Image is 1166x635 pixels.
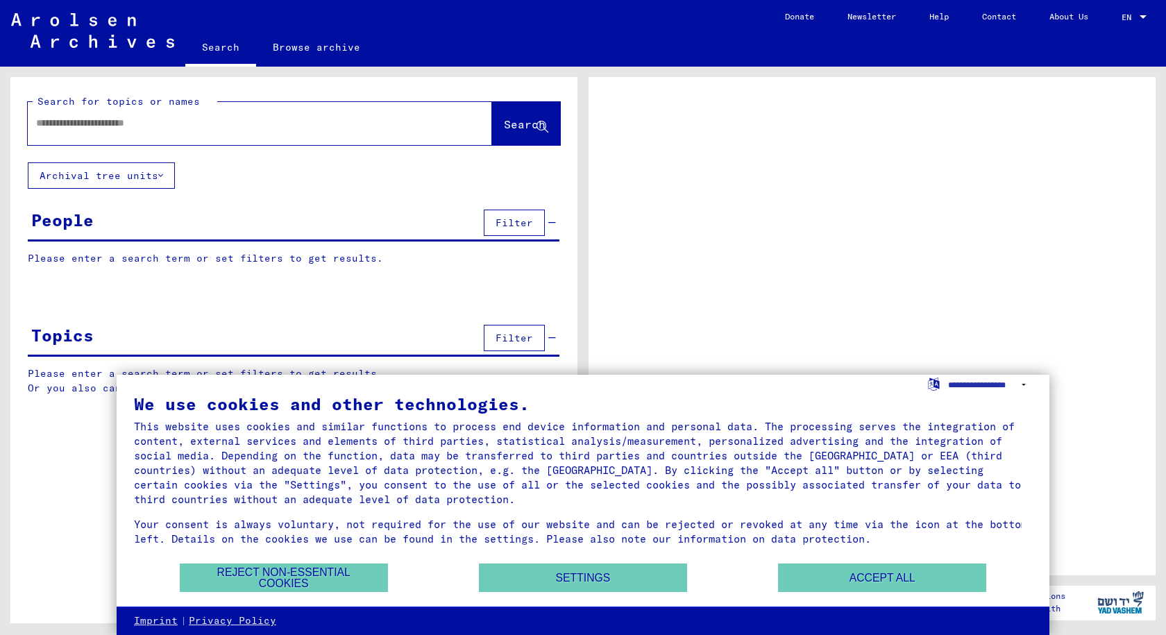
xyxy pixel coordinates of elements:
span: Filter [496,217,533,229]
button: Reject non-essential cookies [180,564,388,592]
span: Filter [496,332,533,344]
button: Archival tree units [28,162,175,189]
mat-label: Search for topics or names [37,95,200,108]
div: Topics [31,323,94,348]
a: Search [185,31,256,67]
button: Filter [484,325,545,351]
button: Search [492,102,560,145]
button: Settings [479,564,687,592]
div: We use cookies and other technologies. [134,396,1032,412]
button: Filter [484,210,545,236]
span: Search [504,117,546,131]
img: Arolsen_neg.svg [11,13,174,48]
div: People [31,208,94,232]
p: Please enter a search term or set filters to get results. [28,251,559,266]
a: Privacy Policy [189,614,276,628]
p: Please enter a search term or set filters to get results. Or you also can browse the manually. [28,366,560,396]
button: Accept all [778,564,986,592]
img: yv_logo.png [1095,585,1147,620]
a: Imprint [134,614,178,628]
a: Browse archive [256,31,377,64]
div: This website uses cookies and similar functions to process end device information and personal da... [134,419,1032,507]
div: Your consent is always voluntary, not required for the use of our website and can be rejected or ... [134,517,1032,546]
span: EN [1122,12,1137,22]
